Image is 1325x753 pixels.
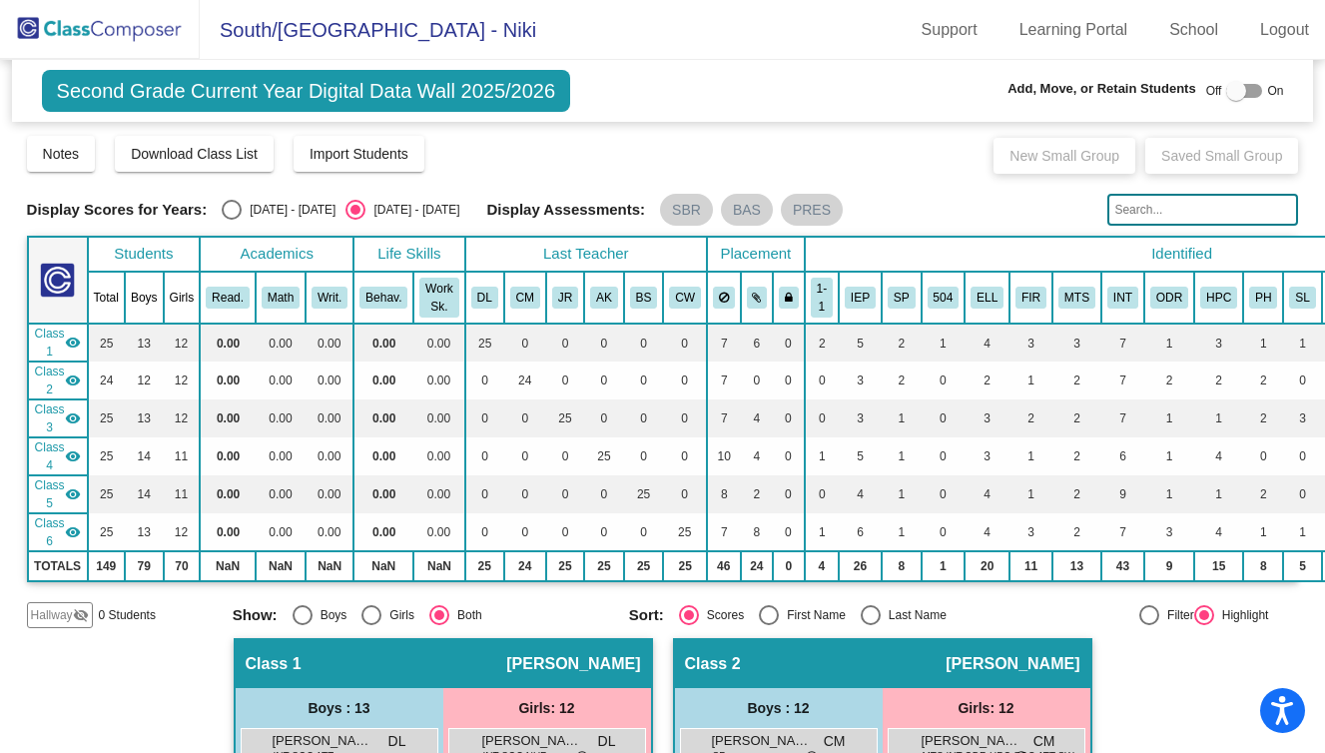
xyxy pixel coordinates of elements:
td: 0.00 [200,513,256,551]
td: 0.00 [353,475,413,513]
td: 0.00 [413,513,464,551]
td: 0 [546,362,584,399]
td: 3 [839,362,882,399]
td: 2 [1052,437,1101,475]
td: 0 [773,475,805,513]
td: 0 [663,399,707,437]
mat-icon: visibility [65,486,81,502]
td: 25 [88,399,125,437]
span: South/[GEOGRAPHIC_DATA] - Niki [200,14,536,46]
mat-chip: PRES [781,194,843,226]
td: 0 [504,399,546,437]
td: 0 [1283,362,1321,399]
button: CM [510,287,540,309]
button: 1-1 [811,278,833,318]
td: 2 [1243,475,1283,513]
span: On [1267,82,1283,100]
div: [DATE] - [DATE] [242,201,335,219]
th: Candi Moelter [504,272,546,324]
td: NaN [200,551,256,581]
button: Math [262,287,300,309]
td: 0 [922,362,966,399]
button: SL [1289,287,1315,309]
td: 0.00 [200,437,256,475]
td: NaN [353,551,413,581]
td: 0.00 [413,362,464,399]
td: 3 [1144,513,1194,551]
td: 25 [88,437,125,475]
td: 25 [465,551,504,581]
th: John Robinson [546,272,584,324]
td: 1 [1243,513,1283,551]
td: 1 [882,513,922,551]
td: 24 [504,551,546,581]
td: 0.00 [200,475,256,513]
td: 0 [922,475,966,513]
td: 0 [741,362,774,399]
mat-icon: visibility [65,448,81,464]
td: 3 [839,399,882,437]
td: 2 [1052,513,1101,551]
a: Logout [1244,14,1325,46]
a: School [1153,14,1234,46]
button: FIR [1015,287,1046,309]
span: Class 5 [35,476,65,512]
td: 0.00 [353,399,413,437]
td: 13 [1052,551,1101,581]
th: Last Teacher [465,237,707,272]
button: ODR [1150,287,1188,309]
td: 0.00 [256,362,306,399]
td: 7 [707,324,741,362]
td: 13 [125,399,164,437]
td: 7 [1101,324,1144,362]
td: 0 [465,362,504,399]
td: NaN [306,551,353,581]
a: Support [906,14,994,46]
td: 9 [1101,475,1144,513]
td: 1 [1009,362,1052,399]
td: 26 [839,551,882,581]
td: 0 [465,475,504,513]
td: 7 [707,399,741,437]
td: 25 [624,475,664,513]
td: 6 [1101,437,1144,475]
td: 12 [164,362,201,399]
td: 0 [773,513,805,551]
mat-icon: visibility [65,410,81,426]
td: 2 [1243,399,1283,437]
td: 0 [922,513,966,551]
td: 0 [663,362,707,399]
td: 0.00 [256,399,306,437]
td: 0.00 [200,324,256,362]
span: Class 6 [35,514,65,550]
td: 0.00 [306,475,353,513]
td: 2 [1194,362,1243,399]
button: Writ. [312,287,347,309]
span: Notes [43,146,80,162]
td: 20 [965,551,1009,581]
td: 0.00 [256,324,306,362]
button: Read. [206,287,250,309]
td: 25 [584,437,624,475]
td: 8 [1243,551,1283,581]
span: Class 3 [35,400,65,436]
td: 1 [1144,475,1194,513]
span: Class 2 [35,363,65,398]
span: Class 4 [35,438,65,474]
th: School-linked Therapist Scheduled [1283,272,1321,324]
td: 6 [741,324,774,362]
td: 1 [882,475,922,513]
td: TOTALS [28,551,88,581]
td: 0 [465,437,504,475]
button: CW [669,287,701,309]
td: 2 [741,475,774,513]
button: JR [552,287,578,309]
td: 0 [584,475,624,513]
td: 0.00 [306,324,353,362]
td: 7 [1101,399,1144,437]
td: 0.00 [413,399,464,437]
td: 0 [1283,475,1321,513]
td: 0.00 [306,362,353,399]
td: 0 [504,324,546,362]
td: 0 [663,324,707,362]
